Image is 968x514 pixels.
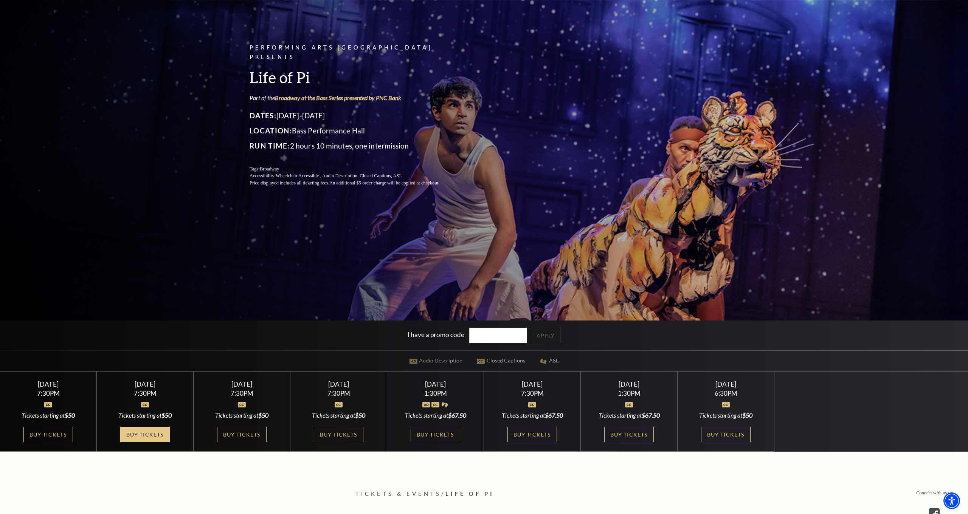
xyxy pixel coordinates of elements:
[258,412,268,419] span: $50
[260,166,279,172] span: Broadway
[687,390,765,396] div: 6:30PM
[250,141,290,150] span: Run Time:
[217,427,266,442] a: Buy Tickets
[411,427,460,442] a: Buy Tickets
[299,411,378,420] div: Tickets starting at
[943,492,960,509] div: Accessibility Menu
[250,111,276,120] span: Dates:
[493,380,572,388] div: [DATE]
[203,390,281,396] div: 7:30PM
[106,390,185,396] div: 7:30PM
[448,412,466,419] span: $67.50
[120,427,169,442] a: Buy Tickets
[106,380,185,388] div: [DATE]
[329,180,439,186] span: An additional $5 order charge will be applied at checkout.
[355,491,441,497] span: Tickets & Events
[250,110,458,122] p: [DATE]-[DATE]
[687,380,765,388] div: [DATE]
[507,427,557,442] a: Buy Tickets
[9,411,88,420] div: Tickets starting at
[590,411,669,420] div: Tickets starting at
[590,390,669,396] div: 1:30PM
[203,380,281,388] div: [DATE]
[250,166,458,173] p: Tags:
[314,427,363,442] a: Buy Tickets
[545,412,563,419] span: $67.50
[299,390,378,396] div: 7:30PM
[23,427,73,442] a: Buy Tickets
[9,380,88,388] div: [DATE]
[9,390,88,396] div: 7:30PM
[445,491,494,497] span: Life of Pi
[916,489,953,497] p: Connect with us on
[299,380,378,388] div: [DATE]
[493,390,572,396] div: 7:30PM
[701,427,750,442] a: Buy Tickets
[106,411,185,420] div: Tickets starting at
[275,94,401,101] a: Broadway at the Bass Series presented by PNC Bank - open in a new tab
[396,411,475,420] div: Tickets starting at
[642,412,660,419] span: $67.50
[355,489,613,499] p: /
[161,412,172,419] span: $50
[250,140,458,152] p: 2 hours 10 minutes, one intermission
[408,331,464,339] label: I have a promo code
[396,390,475,396] div: 1:30PM
[250,94,458,102] p: Part of the
[250,126,292,135] span: Location:
[687,411,765,420] div: Tickets starting at
[250,180,458,187] p: Price displayed includes all ticketing fees.
[590,380,669,388] div: [DATE]
[276,173,402,178] span: Wheelchair Accessible , Audio Description, Closed Captions, ASL
[250,68,458,87] h3: Life of Pi
[493,411,572,420] div: Tickets starting at
[604,427,653,442] a: Buy Tickets
[742,412,752,419] span: $50
[355,412,365,419] span: $50
[396,380,475,388] div: [DATE]
[65,412,75,419] span: $50
[250,125,458,137] p: Bass Performance Hall
[250,43,458,62] p: Performing Arts [GEOGRAPHIC_DATA] Presents
[203,411,281,420] div: Tickets starting at
[250,172,458,180] p: Accessibility:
